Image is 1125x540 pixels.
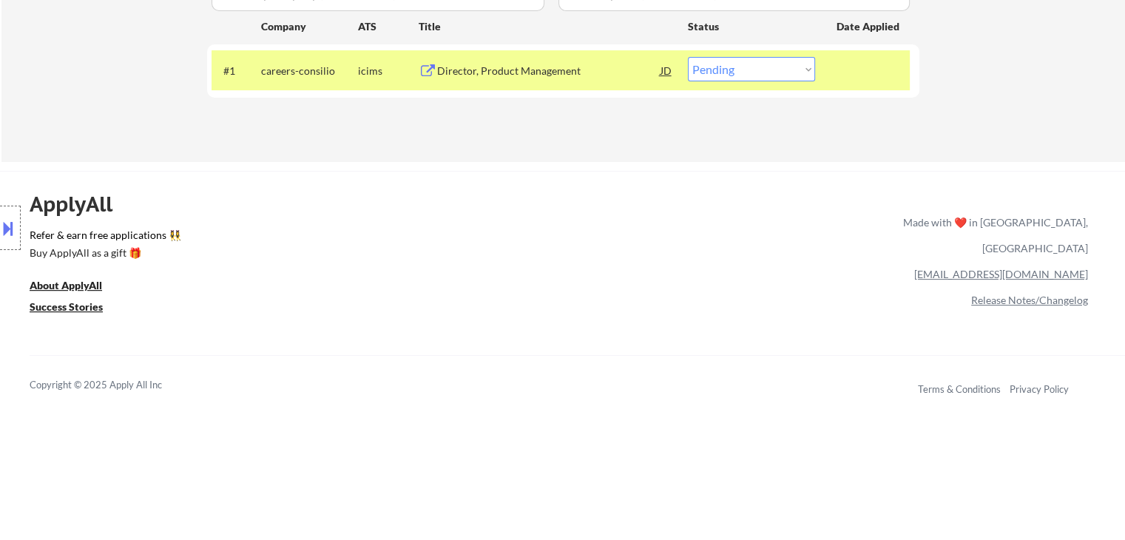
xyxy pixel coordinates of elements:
[1010,383,1069,395] a: Privacy Policy
[971,294,1088,306] a: Release Notes/Changelog
[223,64,249,78] div: #1
[261,19,358,34] div: Company
[419,19,674,34] div: Title
[918,383,1001,395] a: Terms & Conditions
[261,64,358,78] div: careers-consilio
[688,13,815,39] div: Status
[30,230,594,246] a: Refer & earn free applications 👯‍♀️
[914,268,1088,280] a: [EMAIL_ADDRESS][DOMAIN_NAME]
[837,19,902,34] div: Date Applied
[358,64,419,78] div: icims
[897,209,1088,261] div: Made with ❤️ in [GEOGRAPHIC_DATA], [GEOGRAPHIC_DATA]
[437,64,661,78] div: Director, Product Management
[358,19,419,34] div: ATS
[30,378,200,393] div: Copyright © 2025 Apply All Inc
[659,57,674,84] div: JD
